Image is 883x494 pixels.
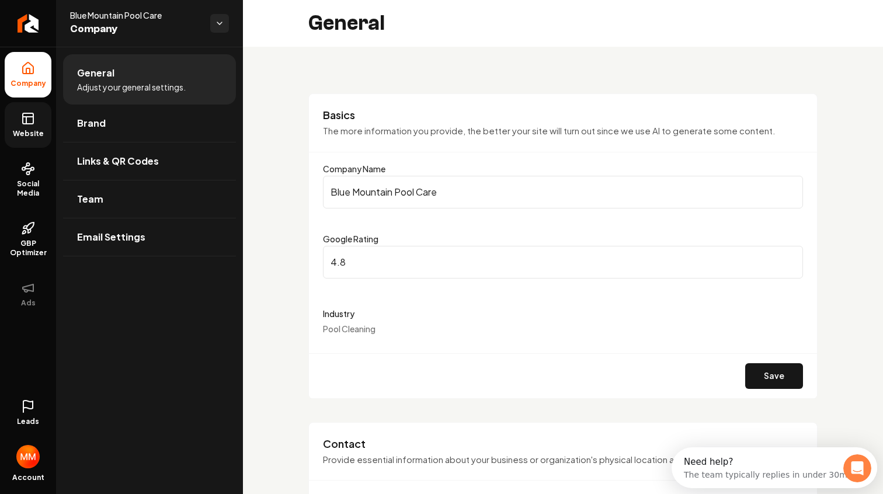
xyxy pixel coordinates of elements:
[323,307,803,321] label: Industry
[77,66,114,80] span: General
[323,124,803,138] p: The more information you provide, the better your site will turn out since we use AI to generate ...
[12,473,44,482] span: Account
[17,417,39,426] span: Leads
[323,246,803,279] input: Google Rating
[5,239,51,258] span: GBP Optimizer
[63,180,236,218] a: Team
[843,454,871,482] iframe: Intercom live chat
[5,152,51,207] a: Social Media
[5,179,51,198] span: Social Media
[70,21,201,37] span: Company
[70,9,201,21] span: Blue Mountain Pool Care
[63,218,236,256] a: Email Settings
[672,447,877,488] iframe: Intercom live chat discovery launcher
[16,298,40,308] span: Ads
[323,437,803,451] h3: Contact
[323,176,803,208] input: Company Name
[12,10,176,19] div: Need help?
[18,14,39,33] img: Rebolt Logo
[77,81,186,93] span: Adjust your general settings.
[5,5,210,37] div: Open Intercom Messenger
[77,192,103,206] span: Team
[5,272,51,317] button: Ads
[63,105,236,142] a: Brand
[323,453,803,467] p: Provide essential information about your business or organization's physical location and contact...
[323,163,385,174] label: Company Name
[8,129,48,138] span: Website
[6,79,51,88] span: Company
[12,19,176,32] div: The team typically replies in under 30m
[77,116,106,130] span: Brand
[16,445,40,468] img: Mike Marugg
[16,440,40,468] button: Open user button
[77,154,159,168] span: Links & QR Codes
[63,142,236,180] a: Links & QR Codes
[323,108,803,122] h3: Basics
[5,212,51,267] a: GBP Optimizer
[745,363,803,389] button: Save
[77,230,145,244] span: Email Settings
[5,102,51,148] a: Website
[308,12,385,35] h2: General
[5,390,51,436] a: Leads
[323,234,378,244] label: Google Rating
[323,323,376,334] span: Pool Cleaning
